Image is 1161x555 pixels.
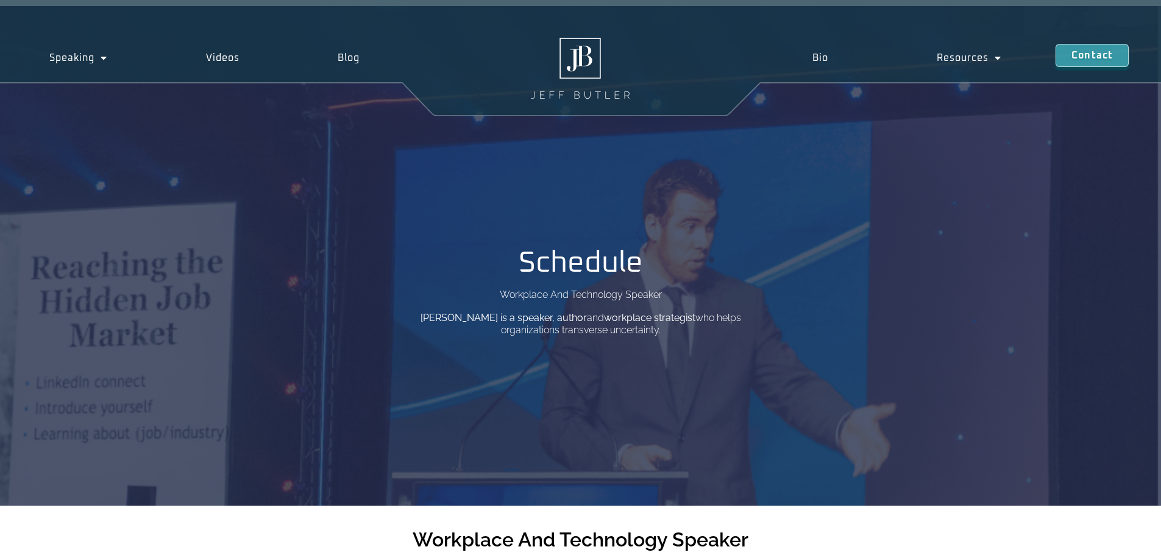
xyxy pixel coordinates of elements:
[157,44,289,72] a: Videos
[1056,44,1129,67] a: Contact
[758,44,1056,72] nav: Menu
[421,312,587,323] b: [PERSON_NAME] is a speaker, author
[758,44,882,72] a: Bio
[882,44,1056,72] a: Resources
[1071,51,1113,60] span: Contact
[413,530,748,550] h2: Workplace And Technology Speaker
[604,312,695,323] b: workplace strategist
[519,249,643,278] h1: Schedule
[407,312,754,336] p: and who helps organizations transverse uncertainty.
[500,290,662,300] p: Workplace And Technology Speaker
[289,44,410,72] a: Blog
